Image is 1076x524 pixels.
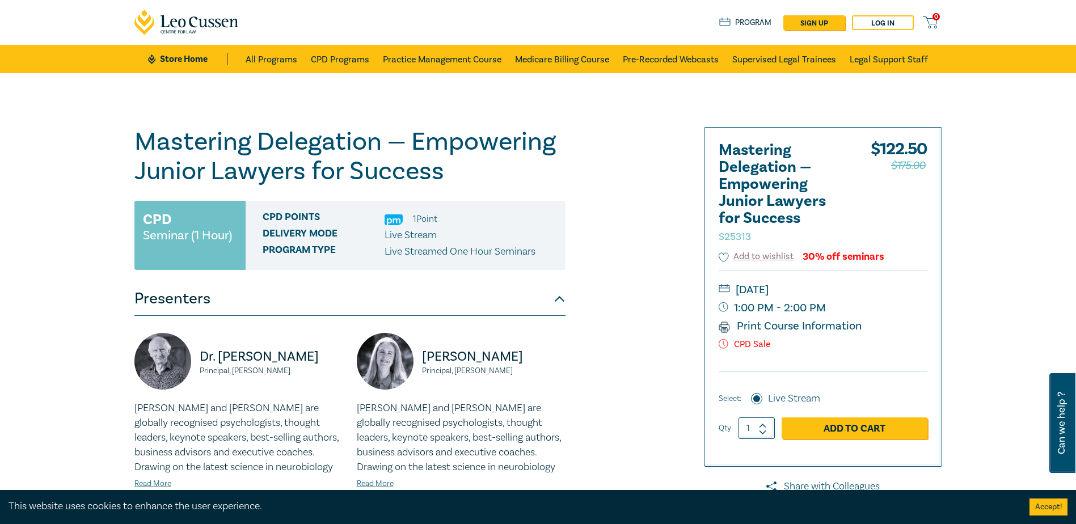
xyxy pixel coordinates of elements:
[383,45,501,73] a: Practice Management Course
[200,348,343,366] p: Dr. [PERSON_NAME]
[719,319,862,333] a: Print Course Information
[803,251,884,262] div: 30% off seminars
[739,417,775,439] input: 1
[134,282,566,316] button: Presenters
[932,13,940,20] span: 0
[719,392,741,405] span: Select:
[732,45,836,73] a: Supervised Legal Trainees
[134,479,171,489] a: Read More
[704,479,942,494] a: Share with Colleagues
[1029,498,1067,515] button: Accept cookies
[719,422,731,434] label: Qty
[311,45,369,73] a: CPD Programs
[357,479,394,489] a: Read More
[148,53,227,65] a: Store Home
[263,228,385,243] span: Delivery Mode
[385,244,535,259] p: Live Streamed One Hour Seminars
[515,45,609,73] a: Medicare Billing Course
[783,15,845,30] a: sign up
[385,214,403,225] img: Practice Management & Business Skills
[768,391,820,406] label: Live Stream
[357,401,566,475] p: [PERSON_NAME] and [PERSON_NAME] are globally recognised psychologists, thought leaders, keynote s...
[623,45,719,73] a: Pre-Recorded Webcasts
[719,142,843,244] h2: Mastering Delegation — Empowering Junior Lawyers for Success
[891,157,926,175] span: $175.00
[719,281,927,299] small: [DATE]
[719,339,927,350] p: CPD Sale
[143,230,232,241] small: Seminar (1 Hour)
[263,244,385,259] span: Program type
[719,230,751,243] small: S25313
[263,212,385,226] span: CPD Points
[9,499,1012,514] div: This website uses cookies to enhance the user experience.
[871,142,927,250] div: $ 122.50
[385,229,437,242] span: Live Stream
[200,367,343,375] small: Principal, [PERSON_NAME]
[719,250,794,263] button: Add to wishlist
[782,417,927,439] a: Add to Cart
[422,367,566,375] small: Principal, [PERSON_NAME]
[852,15,914,30] a: Log in
[1056,380,1067,466] span: Can we help ?
[719,299,927,317] small: 1:00 PM - 2:00 PM
[413,212,437,226] li: 1 Point
[134,127,566,186] h1: Mastering Delegation — Empowering Junior Lawyers for Success
[422,348,566,366] p: [PERSON_NAME]
[134,401,343,475] p: [PERSON_NAME] and [PERSON_NAME] are globally recognised psychologists, thought leaders, keynote s...
[143,209,171,230] h3: CPD
[246,45,297,73] a: All Programs
[134,333,191,390] img: https://s3.ap-southeast-2.amazonaws.com/leo-cussen-store-production-content/Contacts/Bob%20Murray...
[357,333,413,390] img: https://s3.ap-southeast-2.amazonaws.com/leo-cussen-store-production-content/Contacts/Alicia%20For...
[719,16,772,29] a: Program
[850,45,928,73] a: Legal Support Staff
